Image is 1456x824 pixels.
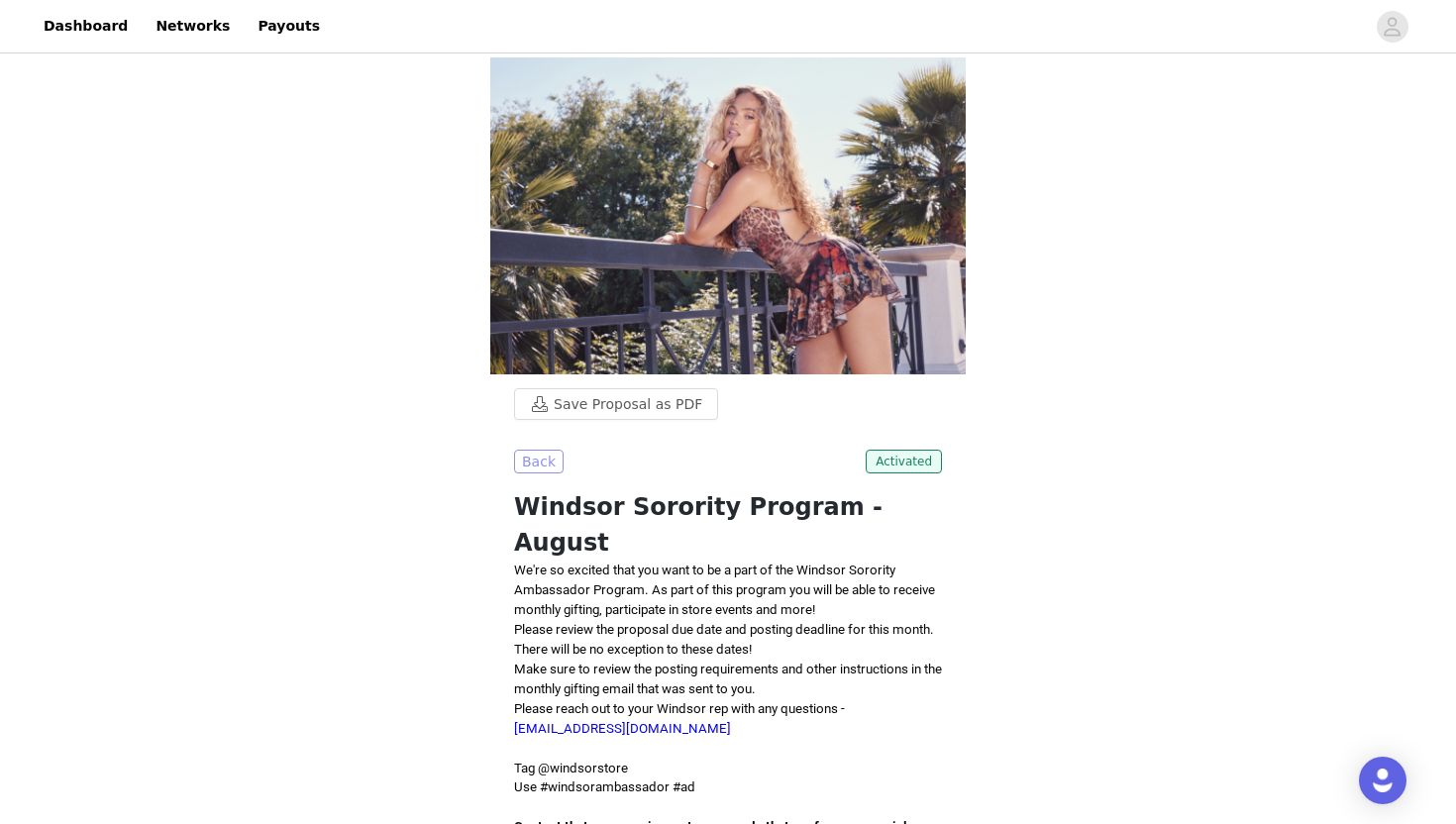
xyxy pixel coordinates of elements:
[514,662,942,696] span: Make sure to review the posting requirements and other instructions in the monthly gifting email ...
[514,701,845,736] span: Please reach out to your Windsor rep with any questions -
[866,450,942,473] span: Activated
[514,388,718,420] button: Save Proposal as PDF
[514,450,564,473] button: Back
[490,57,966,374] img: campaign image
[514,563,935,617] span: We're so excited that you want to be a part of the Windsor Sorority Ambassador Program. As part o...
[144,4,242,49] a: Networks
[514,779,695,794] span: Use #windsorambassador #ad
[1359,757,1406,804] div: Open Intercom Messenger
[1383,11,1402,43] div: avatar
[514,761,628,775] span: Tag @windsorstore
[32,4,140,49] a: Dashboard
[514,489,942,561] h1: Windsor Sorority Program - August
[246,4,332,49] a: Payouts
[514,721,731,736] a: [EMAIL_ADDRESS][DOMAIN_NAME]
[514,622,934,657] span: Please review the proposal due date and posting deadline for this month. There will be no excepti...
